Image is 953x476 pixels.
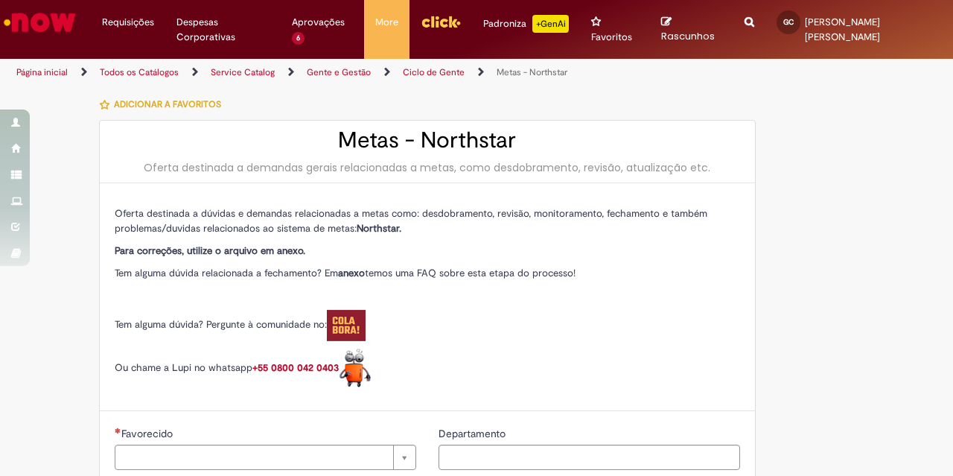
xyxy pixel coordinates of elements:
h2: Metas - Northstar [115,128,740,153]
img: ServiceNow [1,7,78,37]
strong: Northstar. [357,222,401,235]
img: click_logo_yellow_360x200.png [421,10,461,33]
span: Adicionar a Favoritos [114,98,221,110]
a: Service Catalog [211,66,275,78]
span: 6 [292,32,305,45]
input: Departamento [439,445,740,470]
strong: anexo [338,267,365,279]
span: More [375,15,398,30]
img: Colabora%20logo.pngx [327,310,366,341]
span: Despesas Corporativas [176,15,270,45]
span: [PERSON_NAME] [PERSON_NAME] [805,16,880,43]
ul: Trilhas de página [11,59,624,86]
span: Aprovações [292,15,345,30]
a: Gente e Gestão [307,66,371,78]
a: Ciclo de Gente [403,66,465,78]
button: Adicionar a Favoritos [99,89,229,120]
a: Limpar campo Favorecido [115,445,416,470]
span: Necessários - Favorecido [121,427,176,440]
span: Ou chame a Lupi no whatsapp [115,361,372,374]
span: Favoritos [591,30,632,45]
a: Colabora [327,319,366,331]
img: Lupi%20logo.pngx [339,349,372,388]
span: Necessários [115,428,121,434]
span: Rascunhos [661,29,715,43]
a: +55 0800 042 0403 [252,361,372,374]
span: GC [783,17,794,27]
span: Oferta destinada a dúvidas e demandas relacionadas a metas como: desdobramento, revisão, monitora... [115,207,707,235]
a: Rascunhos [661,16,722,43]
a: Metas - Northstar [497,66,567,78]
div: Padroniza [483,15,569,33]
span: Tem alguma dúvida relacionada a fechamento? Em temos uma FAQ sobre esta etapa do processo! [115,267,576,279]
span: Departamento [439,427,509,440]
p: +GenAi [532,15,569,33]
a: Página inicial [16,66,68,78]
strong: Para correções, utilize o arquivo em anexo. [115,244,305,257]
div: Oferta destinada a demandas gerais relacionadas a metas, como desdobramento, revisão, atualização... [115,160,740,175]
a: Todos os Catálogos [100,66,179,78]
span: Tem alguma dúvida? Pergunte à comunidade no: [115,319,366,331]
span: Requisições [102,15,154,30]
